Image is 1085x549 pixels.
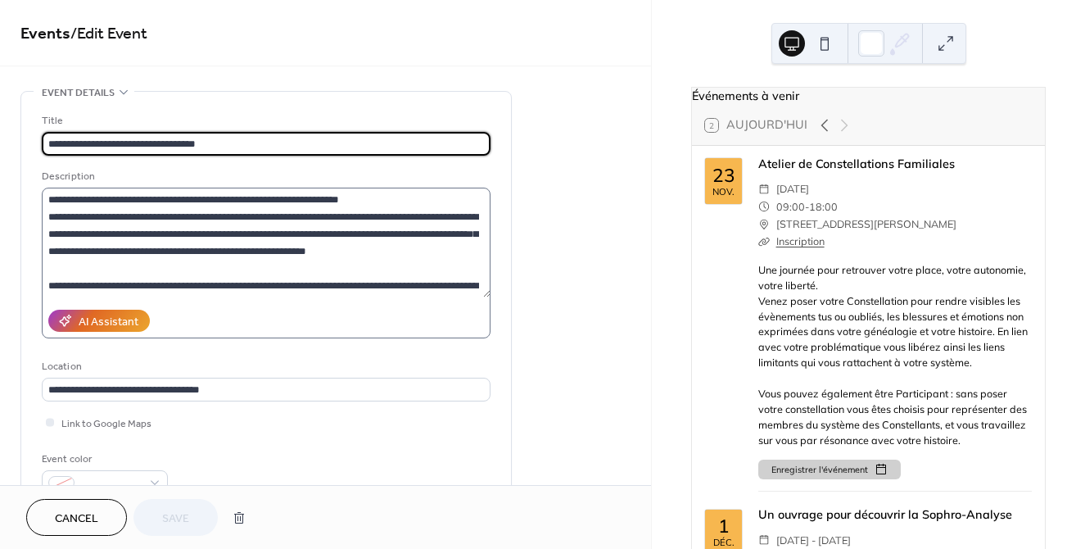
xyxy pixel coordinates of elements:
div: Événements à venir [692,88,1045,106]
a: Events [20,18,70,50]
div: Title [42,112,487,129]
div: 1 [718,517,730,536]
a: Atelier de Constellations Familiales [758,157,955,171]
span: 18:00 [809,198,838,216]
div: Location [42,358,487,375]
div: ​ [758,198,770,216]
div: nov. [712,188,735,197]
div: AI Assistant [79,314,138,331]
div: Une journée pour retrouver votre place, votre autonomie, votre liberté. Venez poser votre Constel... [758,262,1032,448]
div: Un ouvrage pour découvrir la Sophro-Analyse [758,506,1032,524]
div: déc. [713,538,735,547]
span: - [805,198,809,216]
span: Link to Google Maps [61,415,151,433]
span: [DATE] [776,180,809,197]
span: [DATE] - [DATE] [776,532,851,549]
div: Event color [42,451,165,468]
button: Cancel [26,499,127,536]
span: Event details [42,84,115,102]
button: Enregistrer l'événement [758,460,901,479]
div: ​ [758,233,770,250]
div: Description [42,168,487,185]
div: ​ [758,180,770,197]
span: 09:00 [776,198,805,216]
a: Inscription [776,234,825,247]
div: 23 [712,166,735,185]
button: AI Assistant [48,310,150,332]
span: [STREET_ADDRESS][PERSON_NAME] [776,216,956,233]
span: Cancel [55,510,98,528]
span: / Edit Event [70,18,147,50]
div: ​ [758,532,770,549]
div: ​ [758,216,770,233]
